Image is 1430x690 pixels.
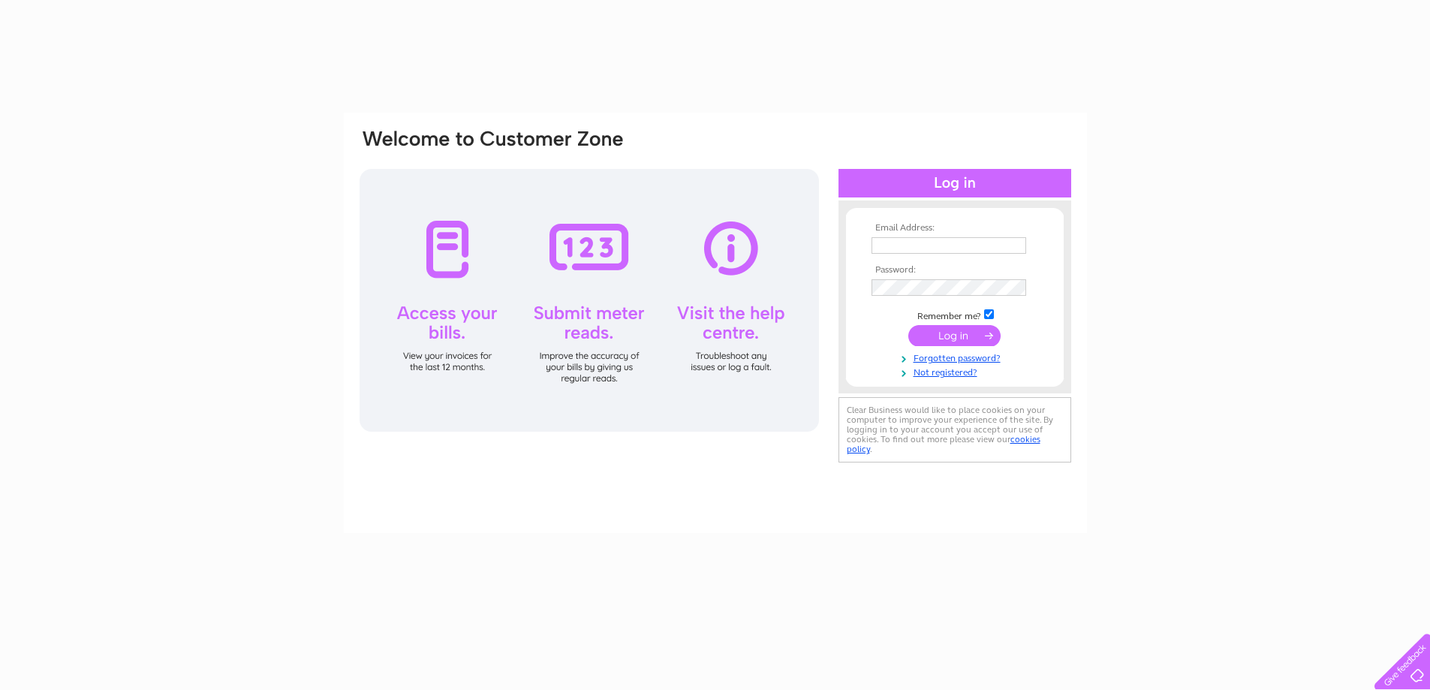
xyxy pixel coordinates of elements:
[872,364,1042,378] a: Not registered?
[847,434,1040,454] a: cookies policy
[868,223,1042,234] th: Email Address:
[872,350,1042,364] a: Forgotten password?
[868,307,1042,322] td: Remember me?
[838,397,1071,463] div: Clear Business would like to place cookies on your computer to improve your experience of the sit...
[868,265,1042,276] th: Password:
[908,325,1001,346] input: Submit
